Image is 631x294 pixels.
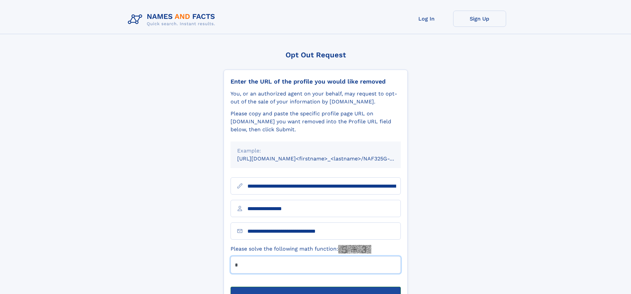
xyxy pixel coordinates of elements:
[237,147,394,155] div: Example:
[237,155,413,162] small: [URL][DOMAIN_NAME]<firstname>_<lastname>/NAF325G-xxxxxxxx
[400,11,453,27] a: Log In
[453,11,506,27] a: Sign Up
[231,90,401,106] div: You, or an authorized agent on your behalf, may request to opt-out of the sale of your informatio...
[231,245,371,254] label: Please solve the following math function:
[125,11,221,29] img: Logo Names and Facts
[231,78,401,85] div: Enter the URL of the profile you would like removed
[231,110,401,134] div: Please copy and paste the specific profile page URL on [DOMAIN_NAME] you want removed into the Pr...
[224,51,408,59] div: Opt Out Request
